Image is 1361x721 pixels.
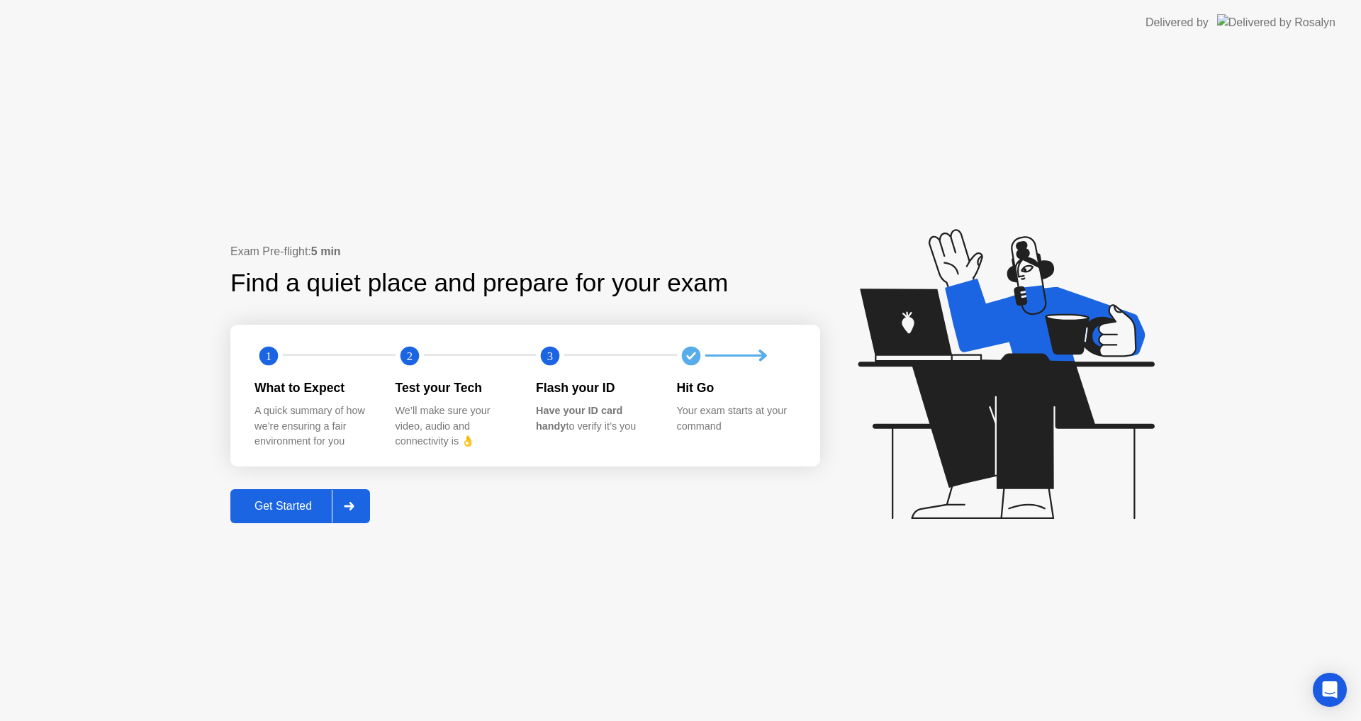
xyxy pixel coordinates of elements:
b: 5 min [311,245,341,257]
div: Hit Go [677,379,795,397]
div: Get Started [235,500,332,513]
div: What to Expect [254,379,373,397]
img: Delivered by Rosalyn [1217,14,1335,30]
div: Test your Tech [396,379,514,397]
div: A quick summary of how we’re ensuring a fair environment for you [254,403,373,449]
div: We’ll make sure your video, audio and connectivity is 👌 [396,403,514,449]
div: Find a quiet place and prepare for your exam [230,264,730,302]
text: 1 [266,349,271,362]
div: Flash your ID [536,379,654,397]
b: Have your ID card handy [536,405,622,432]
text: 3 [547,349,553,362]
div: Delivered by [1146,14,1209,31]
div: Open Intercom Messenger [1313,673,1347,707]
div: to verify it’s you [536,403,654,434]
div: Exam Pre-flight: [230,243,820,260]
text: 2 [406,349,412,362]
button: Get Started [230,489,370,523]
div: Your exam starts at your command [677,403,795,434]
